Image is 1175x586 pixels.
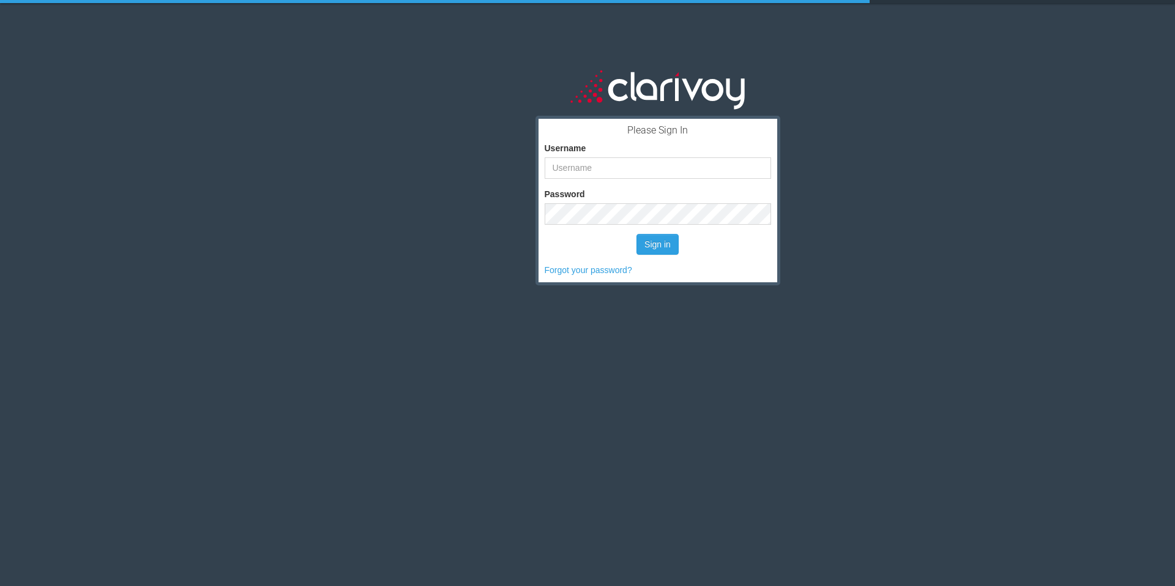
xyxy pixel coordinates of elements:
label: Username [545,142,586,154]
h3: Please Sign In [545,125,771,136]
img: clarivoy_whitetext_transbg.svg [570,67,745,111]
a: Forgot your password? [545,265,632,275]
input: Username [545,157,771,179]
label: Password [545,188,585,200]
button: Sign in [636,234,679,255]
